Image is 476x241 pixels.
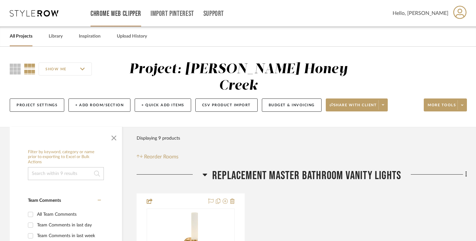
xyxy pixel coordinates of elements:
[262,98,322,112] button: Budget & Invoicing
[49,32,63,41] a: Library
[28,167,104,180] input: Search within 9 results
[195,98,258,112] button: CSV Product Import
[107,130,120,143] button: Close
[393,9,448,17] span: Hello, [PERSON_NAME]
[137,153,178,161] button: Reorder Rooms
[424,98,467,111] button: More tools
[28,150,104,165] h6: Filter by keyword, category or name prior to exporting to Excel or Bulk Actions
[137,132,180,145] div: Displaying 9 products
[68,98,130,112] button: + Add Room/Section
[203,11,224,17] a: Support
[212,169,401,183] span: Replacement Master Bathroom Vanity Lights
[135,98,191,112] button: + Quick Add Items
[326,98,388,111] button: Share with client
[37,231,99,241] div: Team Comments in last week
[91,11,141,17] a: Chrome Web Clipper
[330,103,377,112] span: Share with client
[28,198,61,203] span: Team Comments
[117,32,147,41] a: Upload History
[10,32,32,41] a: All Projects
[37,209,99,220] div: All Team Comments
[10,98,64,112] button: Project Settings
[144,153,178,161] span: Reorder Rooms
[79,32,101,41] a: Inspiration
[129,63,348,93] div: Project: [PERSON_NAME] Honey Creek
[151,11,194,17] a: Import Pinterest
[37,220,99,230] div: Team Comments in last day
[428,103,456,112] span: More tools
